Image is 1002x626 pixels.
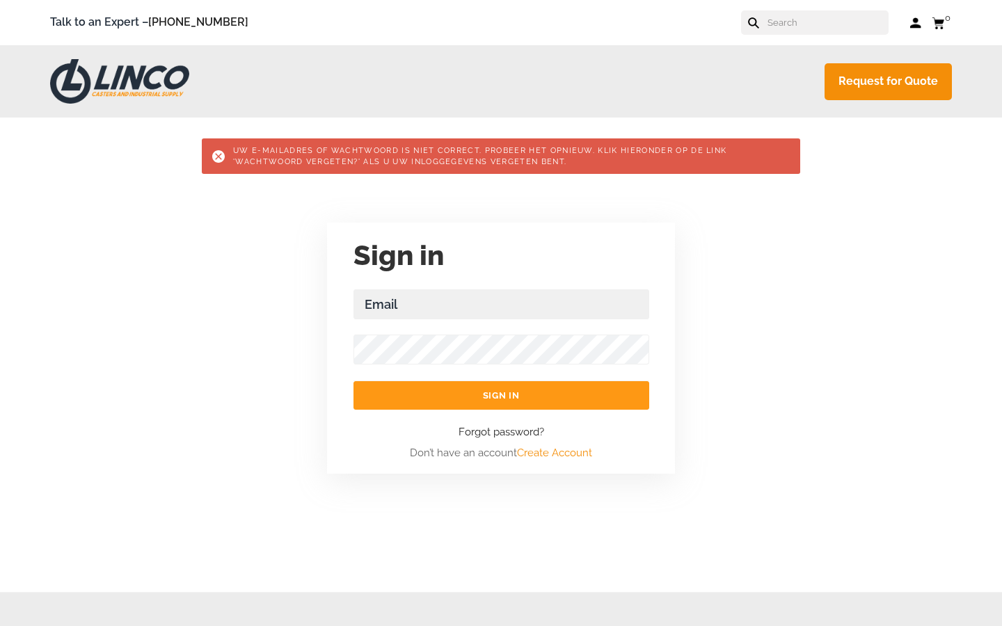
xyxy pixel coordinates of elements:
[945,13,951,23] span: 0
[909,16,921,30] a: Log in
[148,15,248,29] a: [PHONE_NUMBER]
[353,381,649,410] input: Sign in
[825,63,952,100] a: Request for Quote
[50,59,189,104] img: LINCO CASTERS & INDUSTRIAL SUPPLY
[459,424,544,441] a: Forgot password?
[410,444,592,462] span: Don’t have an account
[766,10,889,35] input: Search
[50,13,248,32] span: Talk to an Expert –
[517,447,592,459] a: Create Account
[932,14,952,31] a: 0
[233,145,769,167] div: Uw e-mailadres of wachtwoord is niet correct. Probeer het opnieuw. Klik hieronder op de link 'Wac...
[353,235,649,275] h2: Sign in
